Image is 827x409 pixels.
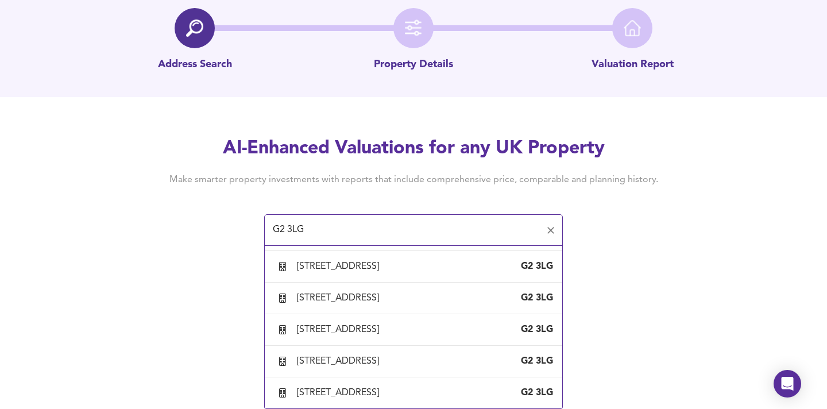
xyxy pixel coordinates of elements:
button: Clear [543,222,559,238]
div: G2 3LG [507,355,553,368]
p: Valuation Report [592,57,674,72]
div: [STREET_ADDRESS] [297,292,384,304]
img: filter-icon [405,20,422,37]
div: G2 3LG [507,387,553,399]
p: Address Search [158,57,232,72]
img: search-icon [186,20,203,37]
div: [STREET_ADDRESS] [297,323,384,336]
h2: AI-Enhanced Valuations for any UK Property [152,136,675,161]
p: Property Details [374,57,453,72]
div: [STREET_ADDRESS] [297,260,384,273]
div: [STREET_ADDRESS] [297,355,384,368]
div: Open Intercom Messenger [774,370,801,398]
div: [STREET_ADDRESS] [297,387,384,399]
img: home-icon [624,20,641,37]
div: G2 3LG [507,323,553,336]
div: G2 3LG [507,260,553,273]
input: Enter a postcode to start... [269,219,540,241]
div: G2 3LG [507,292,553,304]
h4: Make smarter property investments with reports that include comprehensive price, comparable and p... [152,173,675,186]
